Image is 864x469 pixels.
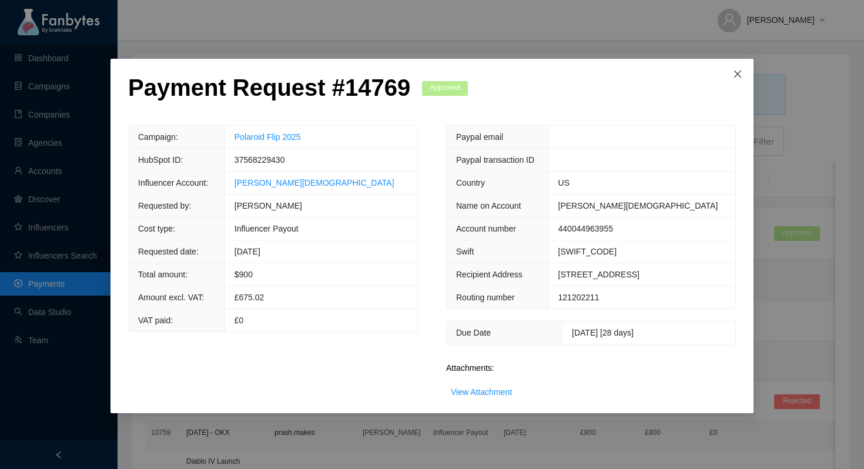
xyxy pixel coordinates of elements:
[558,270,639,279] span: [STREET_ADDRESS]
[235,316,244,325] span: £0
[456,132,503,142] span: Paypal email
[138,201,191,210] span: Requested by:
[722,59,754,91] button: Close
[558,224,613,233] span: 440044963955
[456,293,515,302] span: Routing number
[558,247,617,256] span: [SWIFT_CODE]
[456,247,474,256] span: Swift
[138,293,204,302] span: Amount excl. VAT:
[456,224,516,233] span: Account number
[456,270,523,279] span: Recipient Address
[138,270,187,279] span: Total amount:
[235,247,260,256] span: [DATE]
[138,178,208,187] span: Influencer Account:
[456,178,485,187] span: Country
[422,81,468,96] span: Approved
[572,328,634,337] span: [DATE] [28 days]
[138,224,175,233] span: Cost type:
[235,224,299,233] span: Influencer Payout
[235,293,264,302] span: £675.02
[733,69,742,79] span: close
[456,328,491,337] span: Due Date
[138,316,173,325] span: VAT paid:
[235,270,253,279] span: $ 900
[235,178,394,187] a: [PERSON_NAME][DEMOGRAPHIC_DATA]
[456,201,521,210] span: Name on Account
[558,201,718,210] span: [PERSON_NAME][DEMOGRAPHIC_DATA]
[558,293,600,302] span: 121202211
[558,178,570,187] span: US
[235,201,302,210] span: [PERSON_NAME]
[451,387,512,397] a: View Attachment
[235,155,285,165] span: 37568229430
[138,247,199,256] span: Requested date:
[128,73,410,102] p: Payment Request # 14769
[235,132,301,142] a: Polaroid Flip 2025
[138,132,178,142] span: Campaign:
[138,155,183,165] span: HubSpot ID:
[456,155,534,165] span: Paypal transaction ID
